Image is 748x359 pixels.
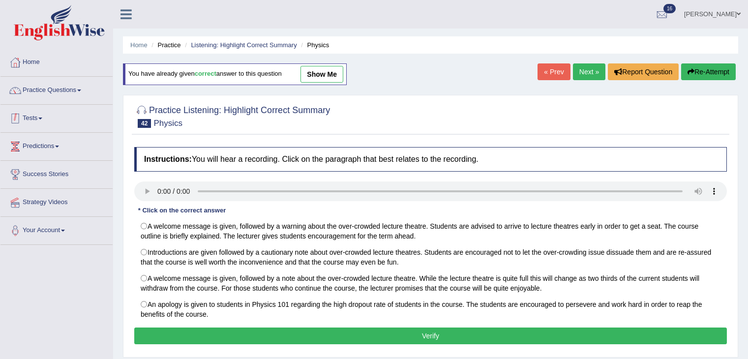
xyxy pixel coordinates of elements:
[608,63,679,80] button: Report Question
[299,40,329,50] li: Physics
[134,206,230,215] div: * Click on the correct answer
[0,217,113,241] a: Your Account
[0,189,113,213] a: Strategy Videos
[144,155,192,163] b: Instructions:
[134,103,330,128] h2: Practice Listening: Highlight Correct Summary
[191,41,297,49] a: Listening: Highlight Correct Summary
[573,63,605,80] a: Next »
[134,244,727,270] label: Introductions are given followed by a cautionary note about over-crowded lecture theatres. Studen...
[0,77,113,101] a: Practice Questions
[681,63,736,80] button: Re-Attempt
[123,63,347,85] div: You have already given answer to this question
[538,63,570,80] a: « Prev
[138,119,151,128] span: 42
[134,218,727,244] label: A welcome message is given, followed by a warning about the over-crowded lecture theatre. Student...
[134,270,727,297] label: A welcome message is given, followed by a note about the over-crowded lecture theatre. While the ...
[195,70,216,78] b: correct
[153,119,182,128] small: Physics
[134,296,727,323] label: An apology is given to students in Physics 101 regarding the high dropout rate of students in the...
[134,328,727,344] button: Verify
[0,105,113,129] a: Tests
[663,4,676,13] span: 16
[130,41,148,49] a: Home
[149,40,180,50] li: Practice
[0,161,113,185] a: Success Stories
[0,133,113,157] a: Predictions
[134,147,727,172] h4: You will hear a recording. Click on the paragraph that best relates to the recording.
[300,66,343,83] a: show me
[0,49,113,73] a: Home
